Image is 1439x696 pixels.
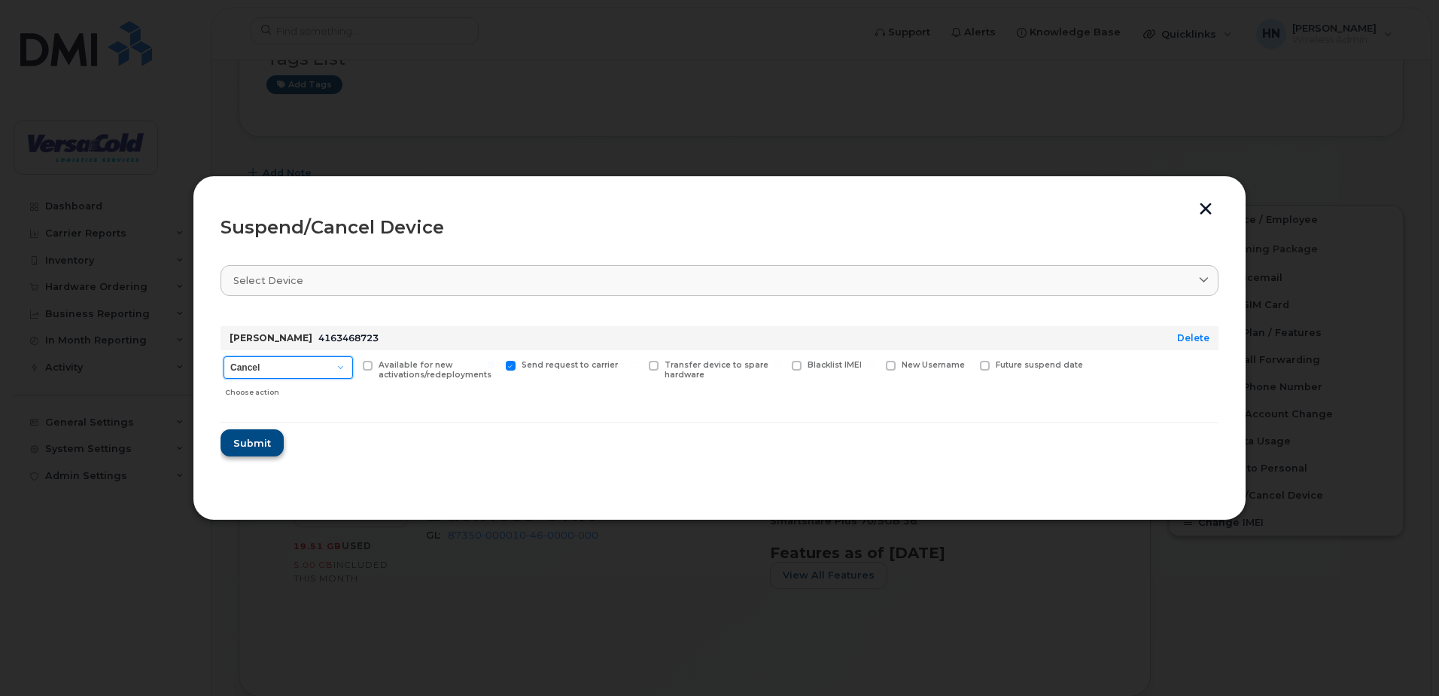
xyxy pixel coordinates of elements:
span: Transfer device to spare hardware [665,360,768,380]
input: Future suspend date [962,361,969,368]
input: Blacklist IMEI [774,361,781,368]
div: Choose action [225,380,353,398]
a: Delete [1177,332,1209,343]
span: New Username [902,360,965,370]
span: Send request to carrier [522,360,618,370]
span: Future suspend date [996,360,1083,370]
strong: [PERSON_NAME] [230,332,312,343]
span: Submit [233,436,271,450]
input: Send request to carrier [488,361,495,368]
input: Available for new activations/redeployments [345,361,352,368]
span: 4163468723 [318,332,379,343]
input: Transfer device to spare hardware [631,361,638,368]
a: Select device [221,265,1218,296]
div: Suspend/Cancel Device [221,218,1218,237]
span: Blacklist IMEI [808,360,862,370]
span: Select device [233,273,303,288]
span: Available for new activations/redeployments [379,360,491,380]
button: Submit [221,429,284,456]
input: New Username [868,361,875,368]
